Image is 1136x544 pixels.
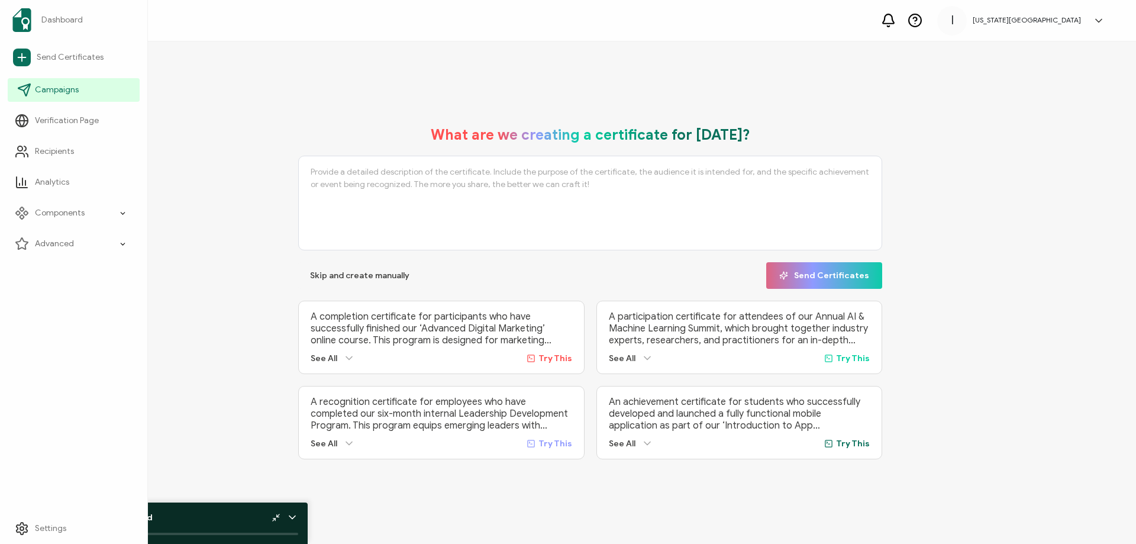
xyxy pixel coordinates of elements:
p: A recognition certificate for employees who have completed our six-month internal Leadership Deve... [311,396,572,432]
p: A participation certificate for attendees of our Annual AI & Machine Learning Summit, which broug... [609,311,870,346]
span: Send Certificates [779,271,869,280]
span: Try This [538,353,572,363]
span: Verification Page [35,115,99,127]
img: sertifier-logomark-colored.svg [12,8,31,32]
a: Send Certificates [8,44,140,71]
span: Advanced [35,238,74,250]
span: Try This [836,353,870,363]
span: See All [609,353,635,363]
span: See All [609,439,635,449]
button: Send Certificates [766,262,882,289]
a: Recipients [8,140,140,163]
span: Settings [35,523,66,535]
h5: [US_STATE][GEOGRAPHIC_DATA] [973,16,1081,24]
span: Components [35,207,85,219]
span: Dashboard [41,14,83,26]
span: Analytics [35,176,69,188]
span: Recipients [35,146,74,157]
span: See All [311,353,337,363]
span: Skip and create manually [310,272,409,280]
button: Skip and create manually [298,262,421,289]
span: Send Certificates [37,51,104,63]
span: Try This [538,439,572,449]
h1: What are we creating a certificate for [DATE]? [431,126,750,144]
a: Analytics [8,170,140,194]
p: A completion certificate for participants who have successfully finished our ‘Advanced Digital Ma... [311,311,572,346]
a: Verification Page [8,109,140,133]
a: Settings [8,517,140,540]
p: An achievement certificate for students who successfully developed and launched a fully functiona... [609,396,870,432]
span: Campaigns [35,84,79,96]
a: Campaigns [8,78,140,102]
a: Dashboard [8,4,140,37]
span: See All [311,439,337,449]
span: I [951,12,954,30]
span: Try This [836,439,870,449]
